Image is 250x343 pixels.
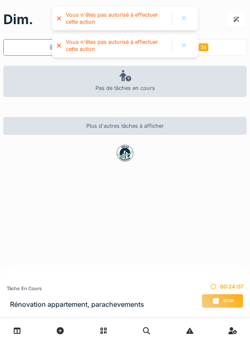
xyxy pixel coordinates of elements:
div: Par jour [49,43,77,51]
span: Stop [223,298,234,304]
div: Pas de tâches en cours [3,66,247,97]
div: Vous n'êtes pas autorisé à effectuer cette action [66,12,167,25]
h3: Rénovation appartement, parachevements [10,301,144,308]
span: 34 [199,43,208,51]
img: badge-BVDL4wpA.svg [117,145,133,162]
h1: dim. [3,12,33,27]
div: Plus d'autres tâches à afficher [3,117,247,135]
div: Vous n'êtes pas autorisé à effectuer cette action [66,39,167,52]
div: Tâche en cours [7,285,144,292]
div: 60:24:07 [202,283,243,291]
